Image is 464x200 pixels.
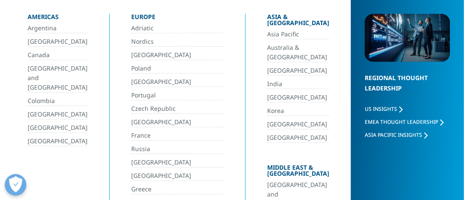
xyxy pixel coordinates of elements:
div: Asia & [GEOGRAPHIC_DATA] [267,14,329,29]
a: Asia Pacific Insights [365,131,428,139]
a: [GEOGRAPHIC_DATA] [131,158,224,168]
a: [GEOGRAPHIC_DATA] [131,171,224,181]
a: Poland [131,64,224,74]
a: Adriatic [131,23,224,33]
a: [GEOGRAPHIC_DATA] [28,136,88,146]
a: EMEA Thought Leadership [365,118,444,126]
a: [GEOGRAPHIC_DATA] [131,77,224,87]
a: [GEOGRAPHIC_DATA] [28,37,88,47]
img: 2093_analyzing-data-using-big-screen-display-and-laptop.png [365,14,450,62]
a: Nordics [131,37,224,47]
a: France [131,131,224,141]
a: Canada [28,50,88,60]
a: Czech Republic [131,104,224,114]
span: US Insights [365,105,397,113]
a: [GEOGRAPHIC_DATA] [267,66,329,76]
div: Regional Thought Leadership [365,73,450,104]
a: [GEOGRAPHIC_DATA] [267,93,329,103]
a: [GEOGRAPHIC_DATA] [267,133,329,143]
span: Asia Pacific Insights [365,131,422,139]
a: Russia [131,144,224,154]
button: Open Preferences [5,174,26,196]
a: [GEOGRAPHIC_DATA] [131,117,224,127]
a: Portugal [131,90,224,100]
a: India [267,79,329,89]
div: Middle East & [GEOGRAPHIC_DATA] [267,165,329,180]
a: [GEOGRAPHIC_DATA] [28,110,88,119]
div: Europe [131,14,224,23]
a: [GEOGRAPHIC_DATA] [267,119,329,129]
a: Korea [267,106,329,116]
a: Colombia [28,96,88,106]
a: [GEOGRAPHIC_DATA] and [GEOGRAPHIC_DATA] [28,64,88,93]
a: Argentina [28,23,88,33]
a: Australia & [GEOGRAPHIC_DATA] [267,43,329,62]
a: [GEOGRAPHIC_DATA] [28,123,88,133]
a: Greece [131,184,224,194]
a: US Insights [365,105,403,113]
a: [GEOGRAPHIC_DATA] [131,50,224,60]
span: EMEA Thought Leadership [365,118,438,126]
a: Asia Pacific [267,29,329,39]
div: Americas [28,14,88,23]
